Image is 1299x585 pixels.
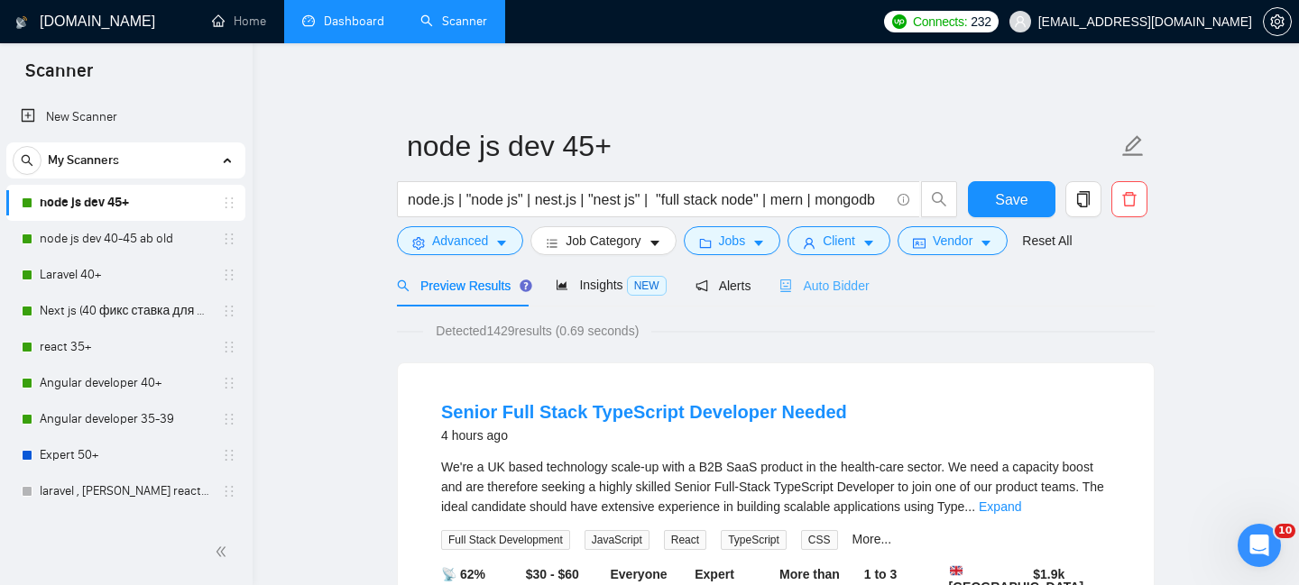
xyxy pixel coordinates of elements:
[222,484,236,498] span: holder
[1065,181,1101,217] button: copy
[420,14,487,29] a: searchScanner
[1033,567,1064,581] b: $ 1.9k
[1111,181,1147,217] button: delete
[803,236,815,250] span: user
[971,12,990,32] span: 232
[1066,191,1101,207] span: copy
[222,448,236,462] span: holder
[721,530,787,550] span: TypeScript
[302,14,384,29] a: dashboardDashboard
[1263,7,1292,36] button: setting
[892,14,907,29] img: upwork-logo.png
[40,293,211,329] a: Next js (40 фикс ставка для 40+)
[215,543,233,561] span: double-left
[980,236,992,250] span: caret-down
[801,530,838,550] span: CSS
[611,567,668,581] b: Everyone
[752,236,765,250] span: caret-down
[556,278,666,292] span: Insights
[222,412,236,426] span: holder
[913,12,967,32] span: Connects:
[913,236,926,250] span: idcard
[788,226,890,255] button: userClientcaret-down
[222,340,236,354] span: holder
[1264,14,1291,29] span: setting
[526,567,579,581] b: $30 - $60
[585,530,649,550] span: JavaScript
[779,279,792,292] span: robot
[898,226,1008,255] button: idcardVendorcaret-down
[222,196,236,210] span: holder
[48,142,119,178] span: My Scanners
[441,402,847,422] a: Senior Full Stack TypeScript Developer Needed
[556,279,568,291] span: area-chart
[627,276,667,296] span: NEW
[1275,524,1295,538] span: 10
[664,530,706,550] span: React
[40,257,211,293] a: Laravel 40+
[530,226,676,255] button: barsJob Categorycaret-down
[862,236,875,250] span: caret-down
[1121,134,1145,158] span: edit
[13,146,41,175] button: search
[11,58,107,96] span: Scanner
[40,509,211,545] a: React Native 40-45
[933,231,972,251] span: Vendor
[397,279,527,293] span: Preview Results
[696,279,708,292] span: notification
[823,231,855,251] span: Client
[423,321,651,341] span: Detected 1429 results (0.69 seconds)
[898,194,909,206] span: info-circle
[14,154,41,167] span: search
[222,304,236,318] span: holder
[412,236,425,250] span: setting
[407,123,1118,169] input: Scanner name...
[1022,231,1072,251] a: Reset All
[40,473,211,509] a: laravel , [PERSON_NAME] react native (draft)
[979,499,1021,514] a: Expand
[40,437,211,473] a: Expert 50+
[40,221,211,257] a: node js dev 40-45 ab old
[21,99,231,135] a: New Scanner
[397,226,523,255] button: settingAdvancedcaret-down
[922,191,956,207] span: search
[518,278,534,294] div: Tooltip anchor
[566,231,640,251] span: Job Category
[495,236,508,250] span: caret-down
[968,181,1055,217] button: Save
[441,530,570,550] span: Full Stack Development
[222,268,236,282] span: holder
[222,232,236,246] span: holder
[995,188,1027,211] span: Save
[397,279,410,292] span: search
[212,14,266,29] a: homeHome
[779,279,869,293] span: Auto Bidder
[1238,524,1281,567] iframe: Intercom live chat
[695,567,734,581] b: Expert
[546,236,558,250] span: bars
[40,401,211,437] a: Angular developer 35-39
[441,457,1110,516] div: We're a UK based technology scale-up with a B2B SaaS product in the health-care sector. We need a...
[852,532,892,546] a: More...
[684,226,781,255] button: folderJobscaret-down
[15,8,28,37] img: logo
[40,329,211,365] a: react 35+
[1014,15,1027,28] span: user
[432,231,488,251] span: Advanced
[40,365,211,401] a: Angular developer 40+
[408,188,889,211] input: Search Freelance Jobs...
[441,425,847,446] div: 4 hours ago
[696,279,751,293] span: Alerts
[40,185,211,221] a: node js dev 45+
[719,231,746,251] span: Jobs
[649,236,661,250] span: caret-down
[950,564,963,577] img: 🇬🇧
[222,376,236,390] span: holder
[1263,14,1292,29] a: setting
[6,99,245,135] li: New Scanner
[699,236,712,250] span: folder
[964,499,975,514] span: ...
[921,181,957,217] button: search
[1112,191,1147,207] span: delete
[441,460,1104,514] span: We're a UK based technology scale-up with a B2B SaaS product in the health-care sector. We need a...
